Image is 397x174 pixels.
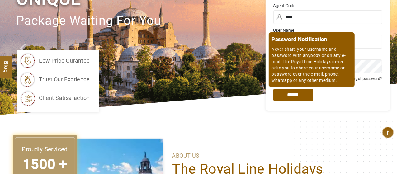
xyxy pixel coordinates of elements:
[204,150,224,159] span: ............
[273,2,382,9] label: Agent Code
[273,52,382,58] label: Password
[280,77,304,82] label: Remember me
[20,90,90,106] li: client satisafaction
[350,77,382,81] a: Forgot password?
[2,61,10,66] span: Blog
[20,72,90,87] li: trust our exprience
[20,53,90,68] li: low price gurantee
[17,11,266,31] p: package waiting for you
[172,151,381,160] p: ABOUT US
[273,27,382,33] label: User Name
